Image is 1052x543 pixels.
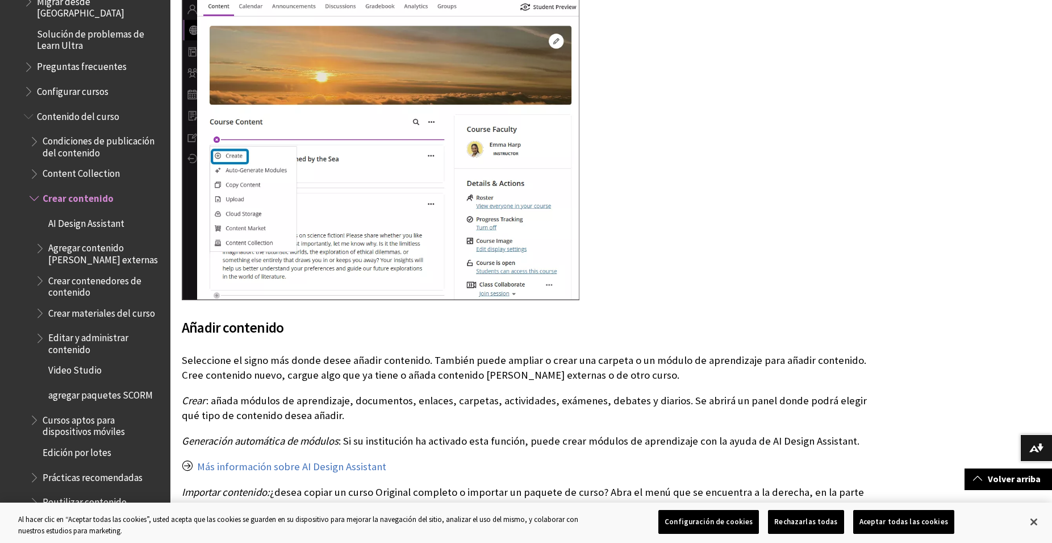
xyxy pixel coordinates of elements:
[197,460,386,474] a: Más información sobre AI Design Assistant
[37,25,162,52] span: Solución de problemas de Learn Ultra
[182,434,873,449] p: : Si su institución ha activado esta función, puede crear módulos de aprendizaje con la ayuda de ...
[48,361,102,376] span: Video Studio
[768,510,844,534] button: Rechazarlas todas
[1021,509,1046,534] button: Cerrar
[43,189,114,204] span: Crear contenido
[43,493,127,508] span: Reutilizar contenido
[182,318,283,337] span: Añadir contenido
[43,164,120,180] span: Content Collection
[182,394,205,407] span: Crear
[432,500,525,513] span: Importar contenido
[48,271,162,298] span: Crear contenedores de contenido
[182,486,270,499] span: Importar contenido:
[182,393,873,423] p: : añada módulos de aprendizaje, documentos, enlaces, carpetas, actividades, exámenes, debates y d...
[48,214,124,229] span: AI Design Assistant
[43,411,162,437] span: Cursos aptos para dispositivos móviles
[48,386,153,401] span: agregar paquetes SCORM
[182,353,873,383] p: Seleccione el signo más donde desee añadir contenido. También puede ampliar o crear una carpeta o...
[43,443,111,458] span: Edición por lotes
[43,468,143,483] span: Prácticas recomendadas
[853,510,954,534] button: Aceptar todas las cookies
[37,107,119,122] span: Contenido del curso
[965,469,1052,490] a: Volver arriba
[48,239,162,266] span: Agregar contenido [PERSON_NAME] externas
[182,434,339,447] span: Generación automática de módulos
[43,132,162,159] span: Condiciones de publicación del contenido
[18,514,579,536] div: Al hacer clic en “Aceptar todas las cookies”, usted acepta que las cookies se guarden en su dispo...
[182,485,873,515] p: ¿desea copiar un curso Original completo o importar un paquete de curso? Abra el menú que se encu...
[37,57,127,73] span: Preguntas frecuentes
[48,329,162,355] span: Editar y administrar contenido
[37,82,108,97] span: Configurar cursos
[48,304,155,319] span: Crear materiales del curso
[658,510,759,534] button: Configuración de cookies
